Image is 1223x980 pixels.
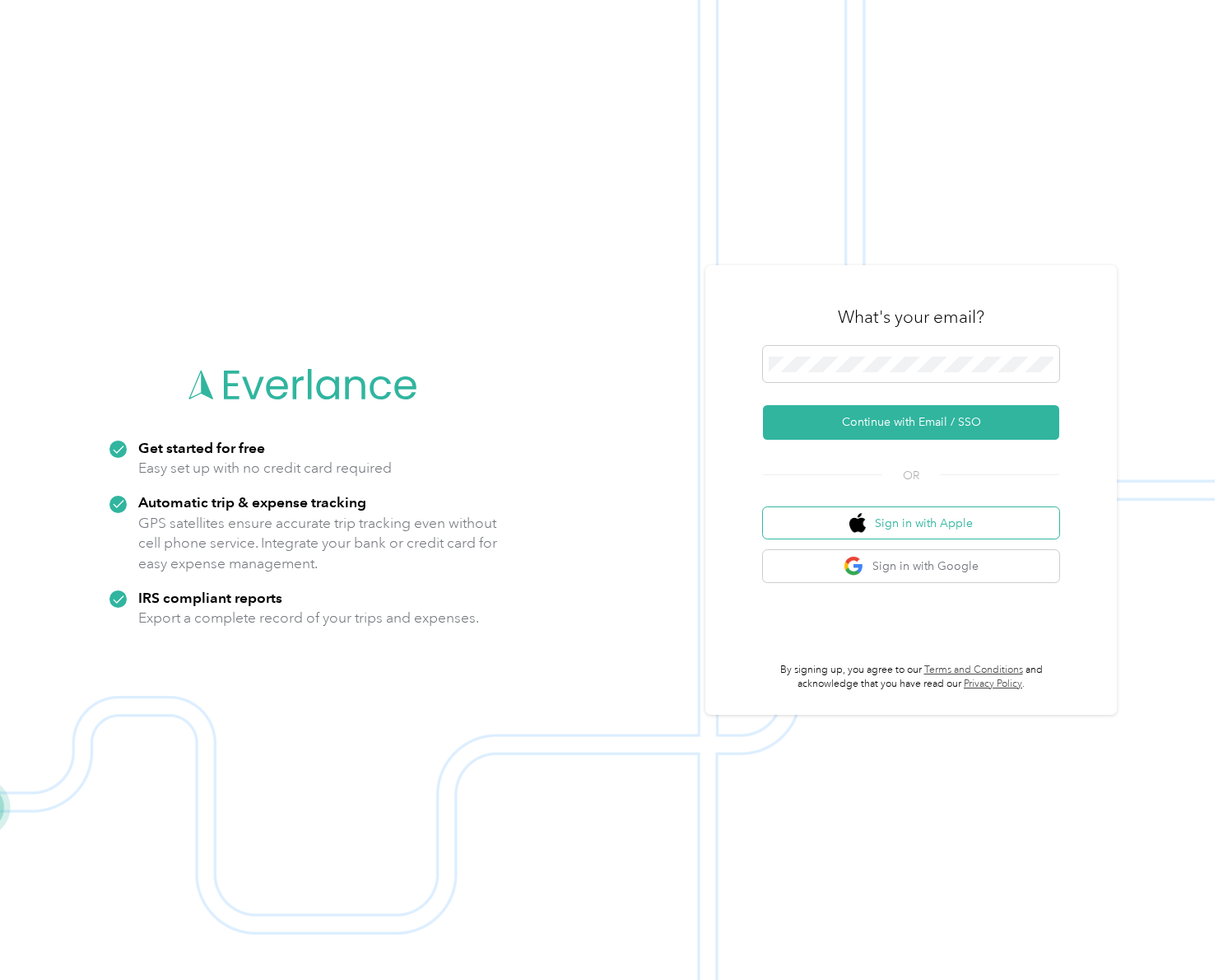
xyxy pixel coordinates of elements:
p: By signing up, you agree to our and acknowledge that you have read our . [763,663,1059,692]
span: OR [882,467,940,484]
p: GPS satellites ensure accurate trip tracking even without cell phone service. Integrate your bank... [138,513,498,574]
p: Easy set up with no credit card required [138,458,392,478]
strong: Automatic trip & expense tracking [138,493,366,511]
strong: IRS compliant reports [138,589,282,606]
button: apple logoSign in with Apple [763,507,1059,539]
img: apple logo [849,513,866,534]
img: google logo [844,556,864,576]
strong: Get started for free [138,439,265,456]
a: Terms and Conditions [924,664,1023,676]
iframe: Everlance-gr Chat Button Frame [1131,888,1223,980]
button: google logoSign in with Google [763,550,1059,582]
button: Continue with Email / SSO [763,405,1059,440]
a: Privacy Policy [964,678,1022,690]
p: Export a complete record of your trips and expenses. [138,608,479,628]
h3: What's your email? [838,306,984,329]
